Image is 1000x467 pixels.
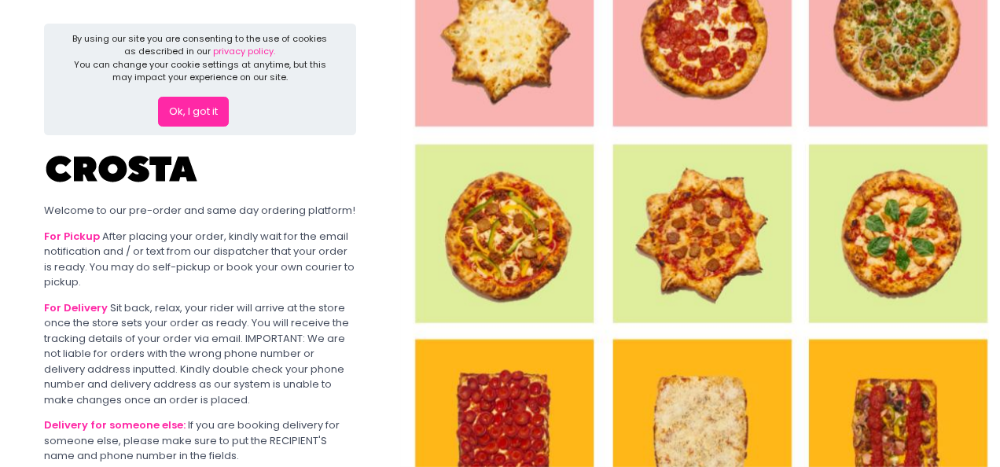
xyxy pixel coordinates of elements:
div: By using our site you are consenting to the use of cookies as described in our You can change you... [71,32,330,84]
b: For Pickup [44,229,100,244]
div: If you are booking delivery for someone else, please make sure to put the RECIPIENT'S name and ph... [44,417,356,464]
a: privacy policy. [213,45,275,57]
button: Ok, I got it [158,97,229,127]
img: Crosta Pizzeria [44,145,201,193]
b: For Delivery [44,300,108,315]
b: Delivery for someone else: [44,417,186,432]
div: Sit back, relax, your rider will arrive at the store once the store sets your order as ready. You... [44,300,356,408]
div: Welcome to our pre-order and same day ordering platform! [44,203,356,219]
div: After placing your order, kindly wait for the email notification and / or text from our dispatche... [44,229,356,290]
